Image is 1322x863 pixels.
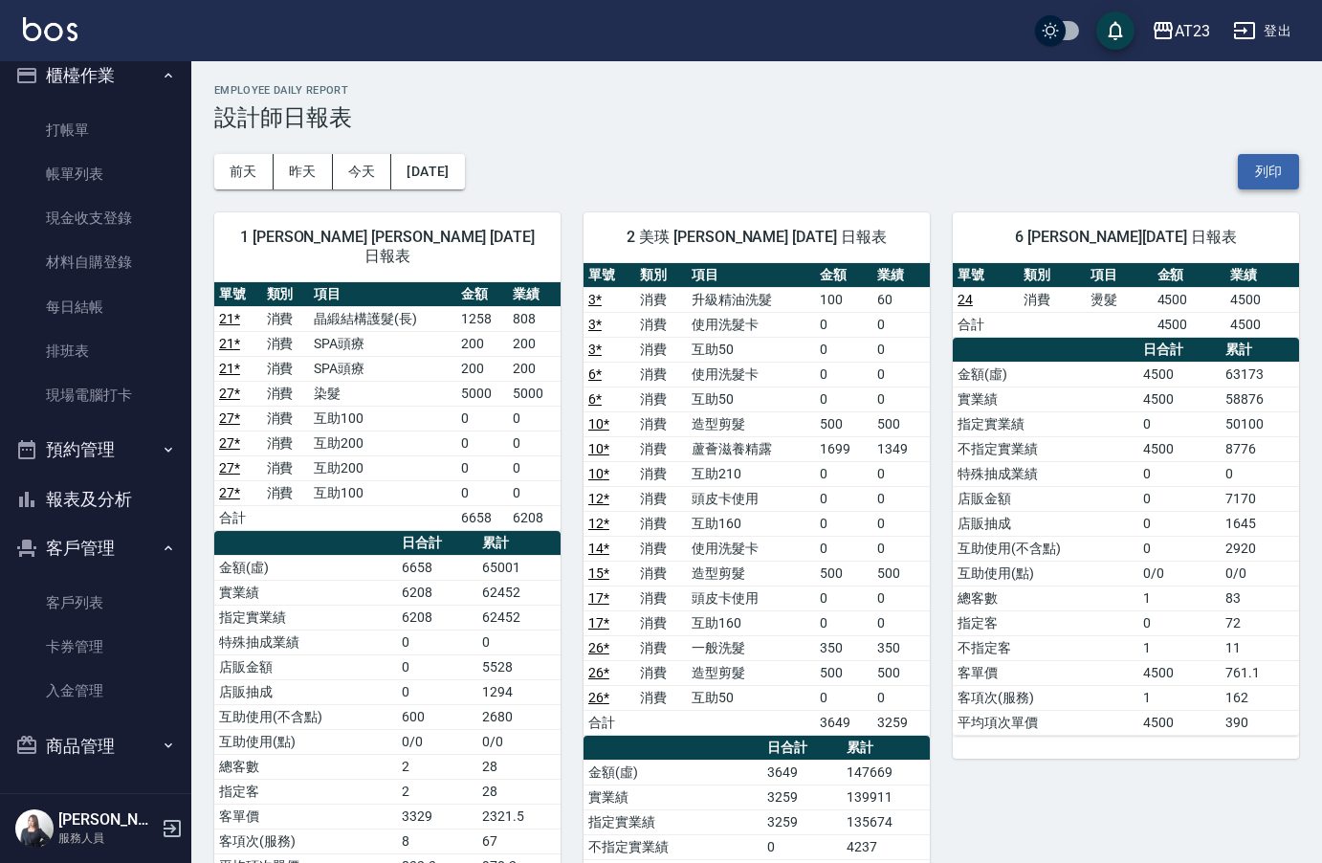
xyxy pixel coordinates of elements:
[1138,338,1221,363] th: 日合計
[1153,263,1226,288] th: 金額
[1138,536,1221,561] td: 0
[477,704,561,729] td: 2680
[8,721,184,771] button: 商品管理
[456,306,509,331] td: 1258
[214,729,397,754] td: 互助使用(點)
[397,829,477,853] td: 8
[872,710,930,735] td: 3259
[687,586,815,610] td: 頭皮卡使用
[1138,387,1221,411] td: 4500
[214,555,397,580] td: 金額(虛)
[953,685,1138,710] td: 客項次(服務)
[815,685,872,710] td: 0
[872,312,930,337] td: 0
[872,610,930,635] td: 0
[508,331,561,356] td: 200
[815,436,872,461] td: 1699
[456,455,509,480] td: 0
[635,387,687,411] td: 消費
[762,834,842,859] td: 0
[976,228,1276,247] span: 6 [PERSON_NAME][DATE] 日報表
[309,431,456,455] td: 互助200
[1086,263,1153,288] th: 項目
[456,282,509,307] th: 金額
[214,630,397,654] td: 特殊抽成業績
[309,381,456,406] td: 染髮
[8,196,184,240] a: 現金收支登錄
[815,586,872,610] td: 0
[635,610,687,635] td: 消費
[477,654,561,679] td: 5528
[953,263,1299,338] table: a dense table
[815,486,872,511] td: 0
[635,561,687,586] td: 消費
[1138,710,1221,735] td: 4500
[815,660,872,685] td: 500
[508,480,561,505] td: 0
[1138,635,1221,660] td: 1
[872,561,930,586] td: 500
[309,306,456,331] td: 晶緞結構護髮(長)
[477,729,561,754] td: 0/0
[508,455,561,480] td: 0
[1138,610,1221,635] td: 0
[214,679,397,704] td: 店販抽成
[815,287,872,312] td: 100
[1221,710,1299,735] td: 390
[1138,511,1221,536] td: 0
[477,754,561,779] td: 28
[477,605,561,630] td: 62452
[477,829,561,853] td: 67
[262,480,310,505] td: 消費
[584,809,762,834] td: 指定實業績
[815,561,872,586] td: 500
[872,486,930,511] td: 0
[237,228,538,266] span: 1 [PERSON_NAME] [PERSON_NAME] [DATE] 日報表
[1221,486,1299,511] td: 7170
[508,431,561,455] td: 0
[815,536,872,561] td: 0
[397,779,477,804] td: 2
[953,561,1138,586] td: 互助使用(點)
[687,263,815,288] th: 項目
[1221,338,1299,363] th: 累計
[762,736,842,761] th: 日合計
[872,586,930,610] td: 0
[687,486,815,511] td: 頭皮卡使用
[1221,362,1299,387] td: 63173
[15,809,54,848] img: Person
[1225,287,1299,312] td: 4500
[842,760,930,785] td: 147669
[815,312,872,337] td: 0
[872,362,930,387] td: 0
[8,625,184,669] a: 卡券管理
[8,152,184,196] a: 帳單列表
[1138,362,1221,387] td: 4500
[214,282,561,531] table: a dense table
[1221,610,1299,635] td: 72
[635,461,687,486] td: 消費
[1138,486,1221,511] td: 0
[953,710,1138,735] td: 平均項次單價
[1221,461,1299,486] td: 0
[274,154,333,189] button: 昨天
[815,387,872,411] td: 0
[872,337,930,362] td: 0
[953,338,1299,736] table: a dense table
[1153,312,1226,337] td: 4500
[687,635,815,660] td: 一般洗髮
[635,486,687,511] td: 消費
[584,263,930,736] table: a dense table
[456,431,509,455] td: 0
[872,635,930,660] td: 350
[953,610,1138,635] td: 指定客
[687,362,815,387] td: 使用洗髮卡
[762,785,842,809] td: 3259
[477,630,561,654] td: 0
[815,635,872,660] td: 350
[1153,287,1226,312] td: 4500
[214,704,397,729] td: 互助使用(不含點)
[8,669,184,713] a: 入金管理
[397,754,477,779] td: 2
[397,630,477,654] td: 0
